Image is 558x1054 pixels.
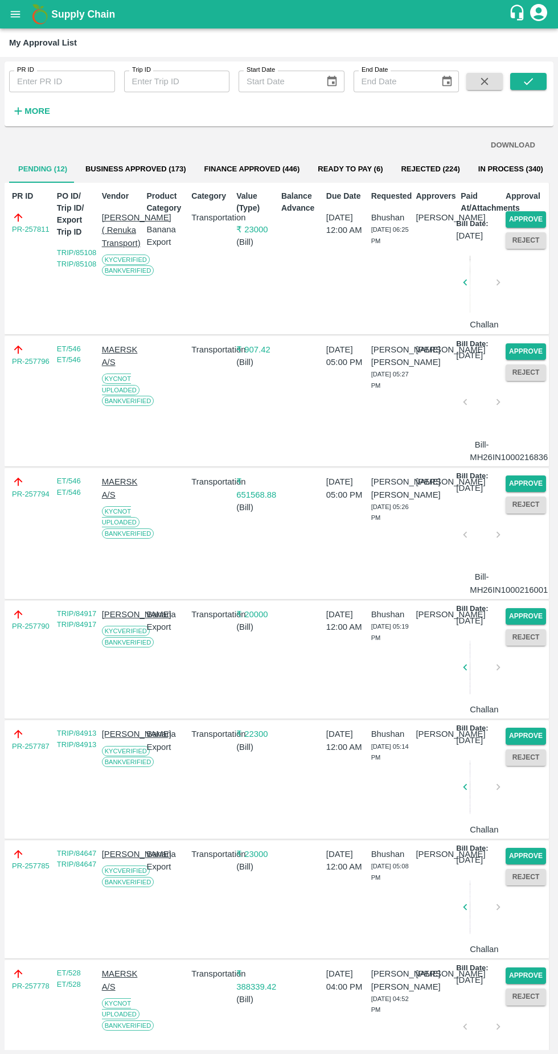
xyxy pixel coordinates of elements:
button: Approve [506,475,546,492]
span: KYC Verified [102,255,150,265]
button: Reject [506,869,546,885]
p: [PERSON_NAME] [416,728,456,740]
p: ₹ 23000 [236,223,277,236]
p: Challan [470,823,494,836]
span: Bank Verified [102,1020,154,1031]
p: [PERSON_NAME] [416,343,456,356]
button: open drawer [2,1,28,27]
span: KYC Not Uploaded [102,998,139,1020]
span: KYC Not Uploaded [102,506,139,528]
a: ET/528 ET/528 [57,969,81,989]
p: [DATE] 12:00 AM [326,608,367,634]
img: logo [28,3,51,26]
button: DOWNLOAD [486,136,540,155]
p: [DATE] [456,854,483,866]
p: [PERSON_NAME] [102,608,142,621]
p: Balance Advance [281,190,322,214]
label: End Date [362,65,388,75]
input: Start Date [239,71,317,92]
div: account of current user [528,2,549,26]
p: Approvers [416,190,456,202]
p: [PERSON_NAME] [416,475,456,488]
p: Challan [470,943,494,955]
p: [PERSON_NAME] [PERSON_NAME] [371,967,412,993]
label: Trip ID [132,65,151,75]
button: More [9,101,53,121]
p: Due Date [326,190,367,202]
p: ₹ 20000 [236,608,277,621]
span: KYC Verified [102,626,150,636]
a: PR-257811 [12,224,50,235]
p: Challan [470,318,494,331]
p: Value (Type) [236,190,277,214]
span: Bank Verified [102,528,154,539]
button: Business Approved (173) [76,155,195,183]
button: Reject [506,232,546,249]
p: [DATE] 12:00 AM [326,211,367,237]
p: [DATE] 12:00 AM [326,848,367,873]
button: Rejected (224) [392,155,469,183]
label: PR ID [17,65,34,75]
button: Reject [506,629,546,646]
button: Approve [506,211,546,228]
button: Ready To Pay (6) [309,155,392,183]
button: Reject [506,497,546,513]
a: PR-257785 [12,860,50,872]
a: TRIP/84647 TRIP/84647 [57,849,96,869]
p: Transportation [191,848,232,860]
p: Bhushan [371,848,412,860]
p: [DATE] [456,974,483,986]
button: Approve [506,848,546,864]
span: [DATE] 05:26 PM [371,503,409,522]
p: Transportation [191,211,232,224]
p: [PERSON_NAME] [416,848,456,860]
b: Supply Chain [51,9,115,20]
p: Bill Date: [456,963,488,974]
a: PR-257796 [12,356,50,367]
span: [DATE] 05:27 PM [371,371,409,389]
p: Banana Export [146,848,187,873]
span: [DATE] 05:19 PM [371,623,409,641]
p: ₹ 388339.42 [236,967,277,993]
div: customer-support [508,4,528,24]
span: [DATE] 06:25 PM [371,226,409,244]
p: Paid At/Attachments [461,190,501,214]
p: PO ID/ Trip ID/ Export Trip ID [57,190,97,238]
p: [DATE] [456,229,483,242]
div: My Approval List [9,35,77,50]
p: ₹ 907.42 [236,343,277,356]
a: ET/546 ET/546 [57,477,81,497]
span: Bank Verified [102,877,154,887]
a: Supply Chain [51,6,508,22]
strong: More [24,106,50,116]
p: Bill Date: [456,471,488,482]
p: [PERSON_NAME] [PERSON_NAME] [371,343,412,369]
span: Bank Verified [102,396,154,406]
p: PR ID [12,190,52,202]
p: [PERSON_NAME] [102,848,142,860]
p: [PERSON_NAME] [416,211,456,224]
span: KYC Verified [102,866,150,876]
p: Banana Export [146,728,187,753]
button: Approve [506,967,546,984]
p: MAERSK A/S [102,967,142,993]
a: PR-257787 [12,741,50,752]
a: PR-257778 [12,981,50,992]
p: Bhushan [371,211,412,224]
a: PR-257794 [12,489,50,500]
p: [DATE] [456,349,483,362]
p: Bhushan [371,728,412,740]
p: Product Category [146,190,187,214]
span: [DATE] 04:52 PM [371,995,409,1014]
button: Reject [506,364,546,381]
p: [PERSON_NAME] ( Renuka Transport) [102,211,142,249]
button: Choose date [436,71,458,92]
p: [DATE] 05:00 PM [326,343,367,369]
p: ( Bill ) [236,356,277,368]
p: [DATE] [456,482,483,494]
p: Vendor [102,190,142,202]
span: Bank Verified [102,265,154,276]
p: Transportation [191,608,232,621]
span: Bank Verified [102,637,154,647]
p: [DATE] [456,614,483,627]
